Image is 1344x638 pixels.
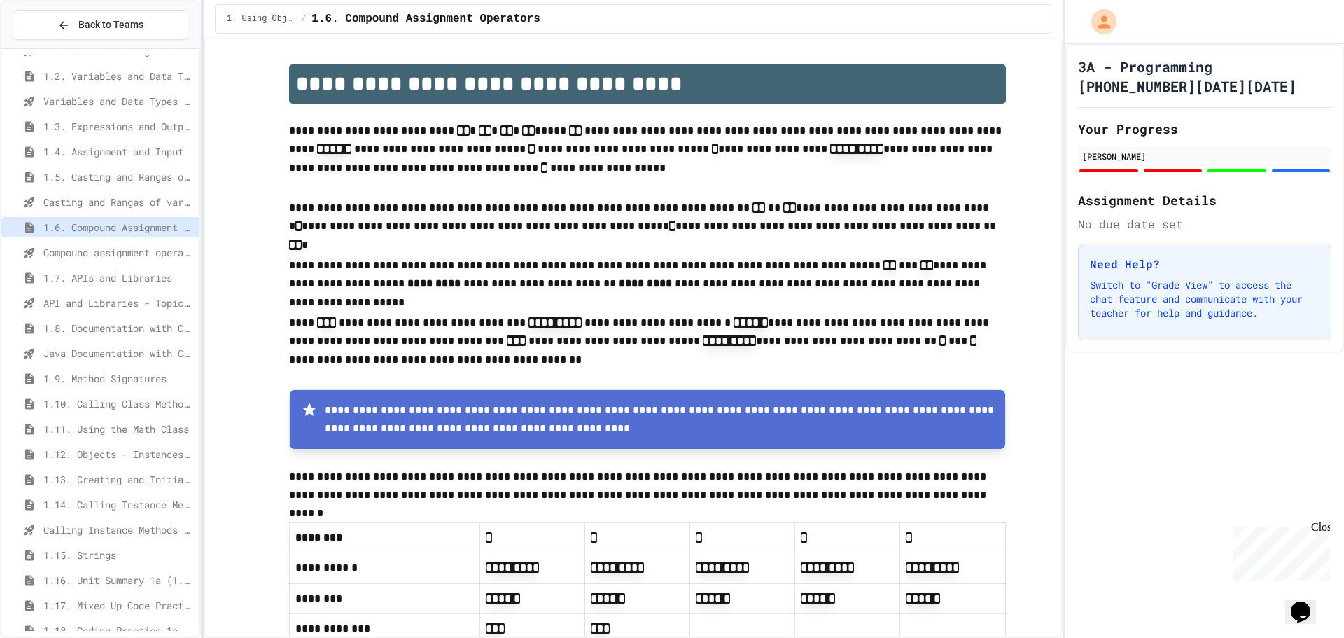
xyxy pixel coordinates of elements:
span: 1.15. Strings [43,548,194,562]
span: 1.2. Variables and Data Types [43,69,194,83]
span: Calling Instance Methods - Topic 1.14 [43,522,194,537]
span: API and Libraries - Topic 1.7 [43,296,194,310]
span: 1.16. Unit Summary 1a (1.1-1.6) [43,573,194,588]
span: 1.3. Expressions and Output [New] [43,119,194,134]
h2: Assignment Details [1078,190,1331,210]
span: 1.9. Method Signatures [43,371,194,386]
span: Java Documentation with Comments - Topic 1.8 [43,346,194,361]
iframe: chat widget [1228,521,1330,581]
div: No due date set [1078,216,1331,233]
span: 1.13. Creating and Initializing Objects: Constructors [43,472,194,487]
span: Casting and Ranges of variables - Quiz [43,195,194,209]
span: 1.14. Calling Instance Methods [43,497,194,512]
button: Back to Teams [13,10,188,40]
span: 1.17. Mixed Up Code Practice 1.1-1.6 [43,598,194,613]
span: 1.4. Assignment and Input [43,144,194,159]
span: Back to Teams [78,18,143,32]
span: 1.11. Using the Math Class [43,422,194,436]
h3: Need Help? [1090,256,1319,272]
div: Chat with us now!Close [6,6,97,89]
h2: Your Progress [1078,119,1331,139]
span: 1.8. Documentation with Comments and Preconditions [43,321,194,335]
span: 1.6. Compound Assignment Operators [311,11,540,27]
span: 1. Using Objects and Methods [227,13,295,25]
iframe: chat widget [1285,582,1330,624]
div: My Account [1077,6,1120,38]
span: 1.7. APIs and Libraries [43,270,194,285]
div: [PERSON_NAME] [1082,150,1327,162]
span: 1.10. Calling Class Methods [43,396,194,411]
span: Variables and Data Types - Quiz [43,94,194,109]
span: 1.18. Coding Practice 1a (1.1-1.6) [43,623,194,638]
span: Compound assignment operators - Quiz [43,245,194,260]
span: 1.6. Compound Assignment Operators [43,220,194,235]
p: Switch to "Grade View" to access the chat feature and communicate with your teacher for help and ... [1090,278,1319,320]
span: / [301,13,306,25]
span: 1.12. Objects - Instances of Classes [43,447,194,462]
span: 1.5. Casting and Ranges of Values [43,169,194,184]
h1: 3A - Programming [PHONE_NUMBER][DATE][DATE] [1078,57,1331,96]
